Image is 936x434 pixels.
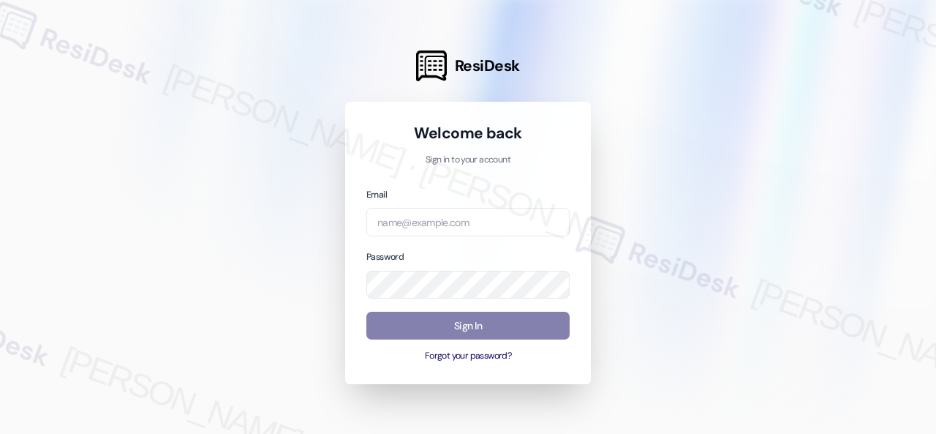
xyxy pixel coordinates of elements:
img: ResiDesk Logo [416,50,447,81]
h1: Welcome back [366,123,570,143]
input: name@example.com [366,208,570,236]
button: Sign In [366,312,570,340]
label: Email [366,189,387,201]
label: Password [366,251,404,263]
p: Sign in to your account [366,154,570,167]
span: ResiDesk [455,56,520,76]
button: Forgot your password? [366,350,570,363]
